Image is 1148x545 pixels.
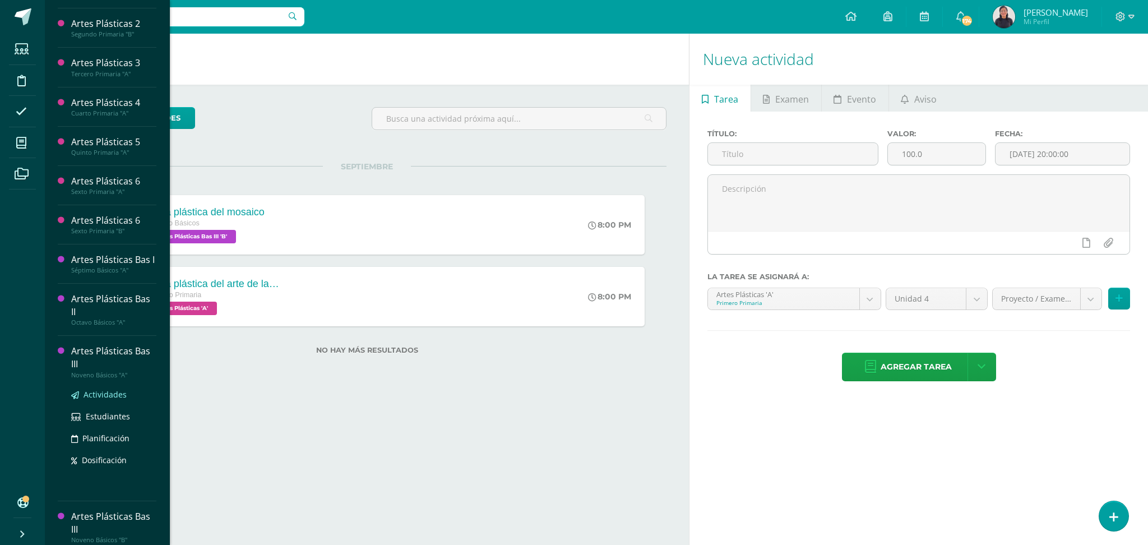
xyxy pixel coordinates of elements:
span: Primero Primaria [149,291,201,299]
input: Busca una actividad próxima aquí... [372,108,666,130]
a: Artes Plásticas 3Tercero Primaria "A" [71,57,156,77]
h1: Nueva actividad [703,34,1135,85]
label: La tarea se asignará a: [707,272,1130,281]
div: Artes Plásticas Bas III [71,345,156,371]
div: Quinto Primaria "A" [71,149,156,156]
span: Unidad 4 [895,288,957,310]
span: Artes Plásticas Bas III 'B' [149,230,236,243]
div: Artes Plásticas Bas II [71,293,156,318]
span: Artes Plásticas 'A' [149,302,217,315]
label: No hay más resultados [67,346,666,354]
a: Artes Plásticas 6Sexto Primaria "A" [71,175,156,196]
a: Artes Plásticas 2Segundo Primaria "B" [71,17,156,38]
span: 174 [961,15,973,27]
span: Mi Perfil [1024,17,1088,26]
input: Título [708,143,878,165]
a: Estudiantes [71,410,156,423]
div: Primero Primaria [716,299,850,307]
div: Tercero Primaria "A" [71,70,156,78]
div: Artes Plásticas Bas III [71,510,156,536]
div: Cuarto Primaria "A" [71,109,156,117]
input: Fecha de entrega [996,143,1130,165]
a: Artes Plásticas 6Sexto Primaria "B" [71,214,156,235]
div: Noveno Básicos "B" [71,536,156,544]
span: SEPTIEMBRE [323,161,411,172]
div: Artes Plásticas 2 [71,17,156,30]
div: Octavo Básicos "A" [71,318,156,326]
a: Artes Plásticas 4Cuarto Primaria "A" [71,96,156,117]
div: Sexto Primaria "B" [71,227,156,235]
label: Título: [707,130,878,138]
a: Tarea [689,85,750,112]
div: Sexto Primaria "A" [71,188,156,196]
div: Segundo Primaria "B" [71,30,156,38]
div: Séptimo Básicos "A" [71,266,156,274]
span: Tarea [714,86,738,113]
div: Artes Plásticas 'A' [716,288,850,299]
span: Estudiantes [86,411,130,422]
a: Artes Plásticas 'A'Primero Primaria [708,288,880,310]
div: Artes Plásticas 5 [71,136,156,149]
span: Examen [775,86,809,113]
a: Artes Plásticas Bas ISéptimo Básicos "A" [71,253,156,274]
div: Artes Plásticas 4 [71,96,156,109]
a: Artes Plásticas 5Quinto Primaria "A" [71,136,156,156]
a: Artes Plásticas Bas IIINoveno Básicos "B" [71,510,156,544]
span: Actividades [84,389,127,400]
span: Proyecto / Examen (20.0%) [1001,288,1072,310]
input: Puntos máximos [888,143,985,165]
span: Agregar tarea [881,353,952,381]
div: Obra plástica del arte de las líneas [149,278,283,290]
input: Busca un usuario... [52,7,304,26]
h1: Actividades [58,34,675,85]
span: Aviso [914,86,937,113]
div: Noveno Básicos "A" [71,371,156,379]
label: Valor: [887,130,986,138]
div: Artes Plásticas Bas I [71,253,156,266]
div: 8:00 PM [588,220,631,230]
a: Evento [822,85,888,112]
span: Noveno Básicos [149,219,200,227]
a: Aviso [889,85,949,112]
label: Fecha: [995,130,1130,138]
div: 8:00 PM [588,292,631,302]
img: 67078d01e56025b9630a76423ab6604b.png [993,6,1015,28]
a: Dosificación [71,454,156,467]
div: Artes Plásticas 6 [71,175,156,188]
a: Artes Plásticas Bas IIINoveno Básicos "A" [71,345,156,378]
a: Unidad 4 [886,288,987,310]
a: Actividades [71,388,156,401]
span: Dosificación [82,455,127,465]
span: [PERSON_NAME] [1024,7,1088,18]
a: Artes Plásticas Bas IIOctavo Básicos "A" [71,293,156,326]
div: Obra plástica del mosaico [149,206,265,218]
a: Proyecto / Examen (20.0%) [993,288,1101,310]
span: Evento [847,86,876,113]
div: Artes Plásticas 3 [71,57,156,70]
a: Planificación [71,432,156,445]
span: Planificación [82,433,129,444]
a: Examen [751,85,821,112]
div: Artes Plásticas 6 [71,214,156,227]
